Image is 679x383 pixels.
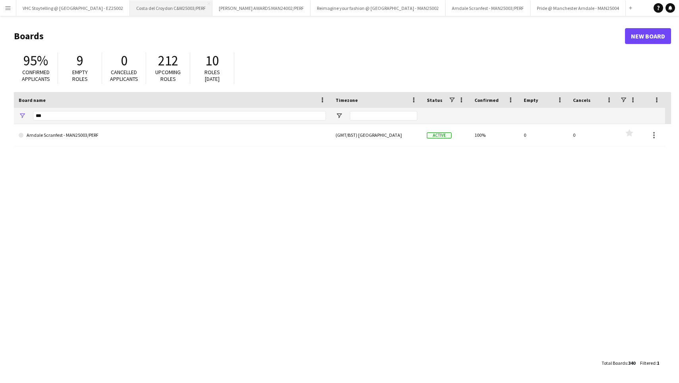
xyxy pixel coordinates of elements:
[628,360,635,366] span: 340
[519,124,568,146] div: 0
[205,52,219,69] span: 10
[14,30,625,42] h1: Boards
[33,111,326,121] input: Board name Filter Input
[155,69,181,82] span: Upcoming roles
[336,97,358,103] span: Timezone
[625,28,671,44] a: New Board
[475,97,499,103] span: Confirmed
[19,112,26,119] button: Open Filter Menu
[602,360,627,366] span: Total Boards
[336,112,343,119] button: Open Filter Menu
[121,52,127,69] span: 0
[530,0,626,16] button: Pride @ Manchester Arndale - MAN25004
[568,124,617,146] div: 0
[657,360,659,366] span: 1
[72,69,88,82] span: Empty roles
[602,355,635,371] div: :
[19,97,46,103] span: Board name
[427,132,451,138] span: Active
[77,52,83,69] span: 9
[573,97,590,103] span: Cancels
[16,0,130,16] button: VHC Stoytelling @ [GEOGRAPHIC_DATA] - EZ25002
[640,355,659,371] div: :
[640,360,656,366] span: Filtered
[350,111,417,121] input: Timezone Filter Input
[212,0,311,16] button: [PERSON_NAME] AWARDS MAN24002/PERF
[158,52,178,69] span: 212
[446,0,530,16] button: Arndale Scranfest - MAN25003/PERF
[22,69,50,82] span: Confirmed applicants
[524,97,538,103] span: Empty
[427,97,442,103] span: Status
[204,69,220,82] span: Roles [DATE]
[130,0,212,16] button: Costa del Croydon C&W25003/PERF
[470,124,519,146] div: 100%
[19,124,326,146] a: Arndale Scranfest - MAN25003/PERF
[331,124,422,146] div: (GMT/BST) [GEOGRAPHIC_DATA]
[110,69,138,82] span: Cancelled applicants
[311,0,446,16] button: Reimagine your fashion @ [GEOGRAPHIC_DATA] - MAN25002
[23,52,48,69] span: 95%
